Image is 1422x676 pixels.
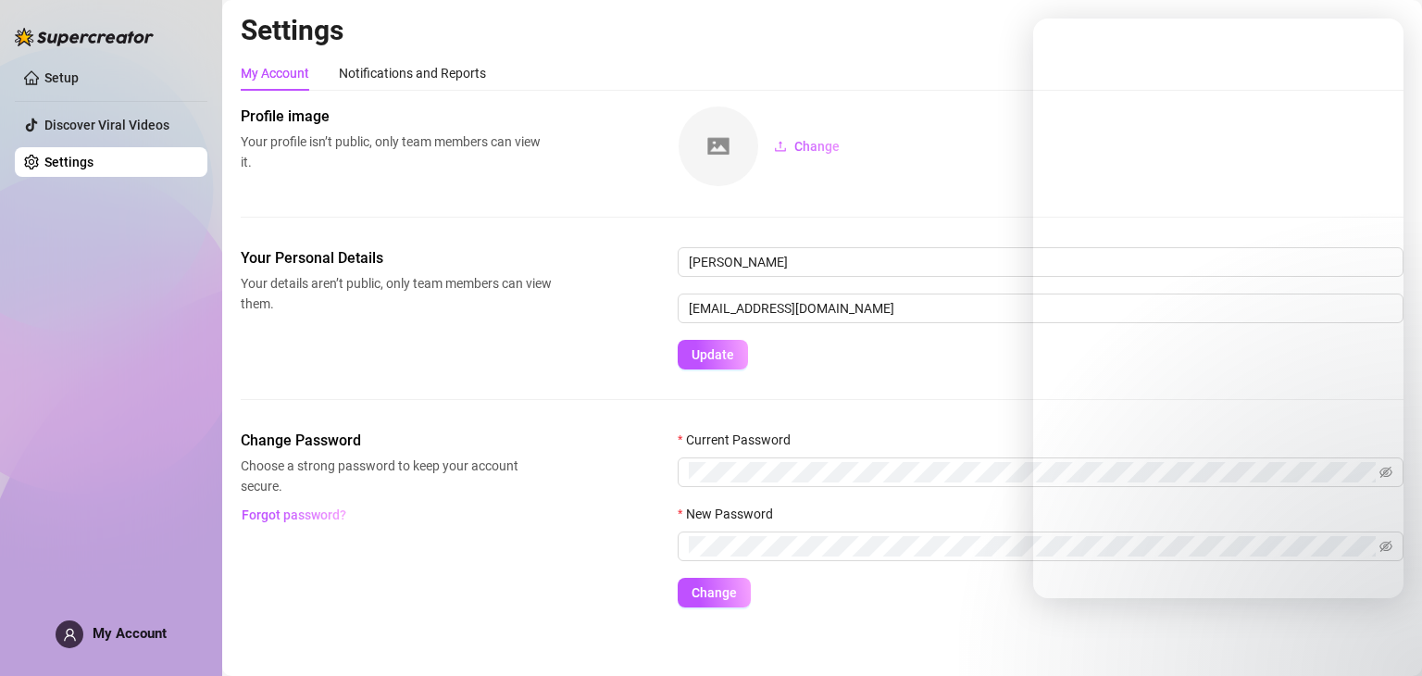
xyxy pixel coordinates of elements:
button: Forgot password? [241,500,346,530]
span: upload [774,140,787,153]
div: Notifications and Reports [339,63,486,83]
a: Setup [44,70,79,85]
span: Update [692,347,734,362]
input: Enter new email [678,294,1403,323]
span: Change Password [241,430,552,452]
span: Your details aren’t public, only team members can view them. [241,273,552,314]
button: Change [678,578,751,607]
span: Forgot password? [242,507,346,522]
span: Profile image [241,106,552,128]
h2: Settings [241,13,1403,48]
label: Current Password [678,430,803,450]
span: Choose a strong password to keep your account secure. [241,456,552,496]
input: New Password [689,536,1376,557]
span: user [63,628,77,642]
img: logo-BBDzfeDw.svg [15,28,154,46]
iframe: Intercom live chat [1359,613,1403,657]
span: Your Personal Details [241,247,552,269]
a: Discover Viral Videos [44,118,169,132]
input: Enter name [678,247,1403,277]
img: square-placeholder.png [679,106,758,186]
span: Change [794,139,840,154]
button: Change [759,131,854,161]
span: My Account [93,625,167,642]
span: Your profile isn’t public, only team members can view it. [241,131,552,172]
iframe: Intercom live chat [1033,19,1403,598]
div: My Account [241,63,309,83]
label: New Password [678,504,785,524]
span: Change [692,585,737,600]
a: Settings [44,155,94,169]
input: Current Password [689,462,1376,482]
button: Update [678,340,748,369]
